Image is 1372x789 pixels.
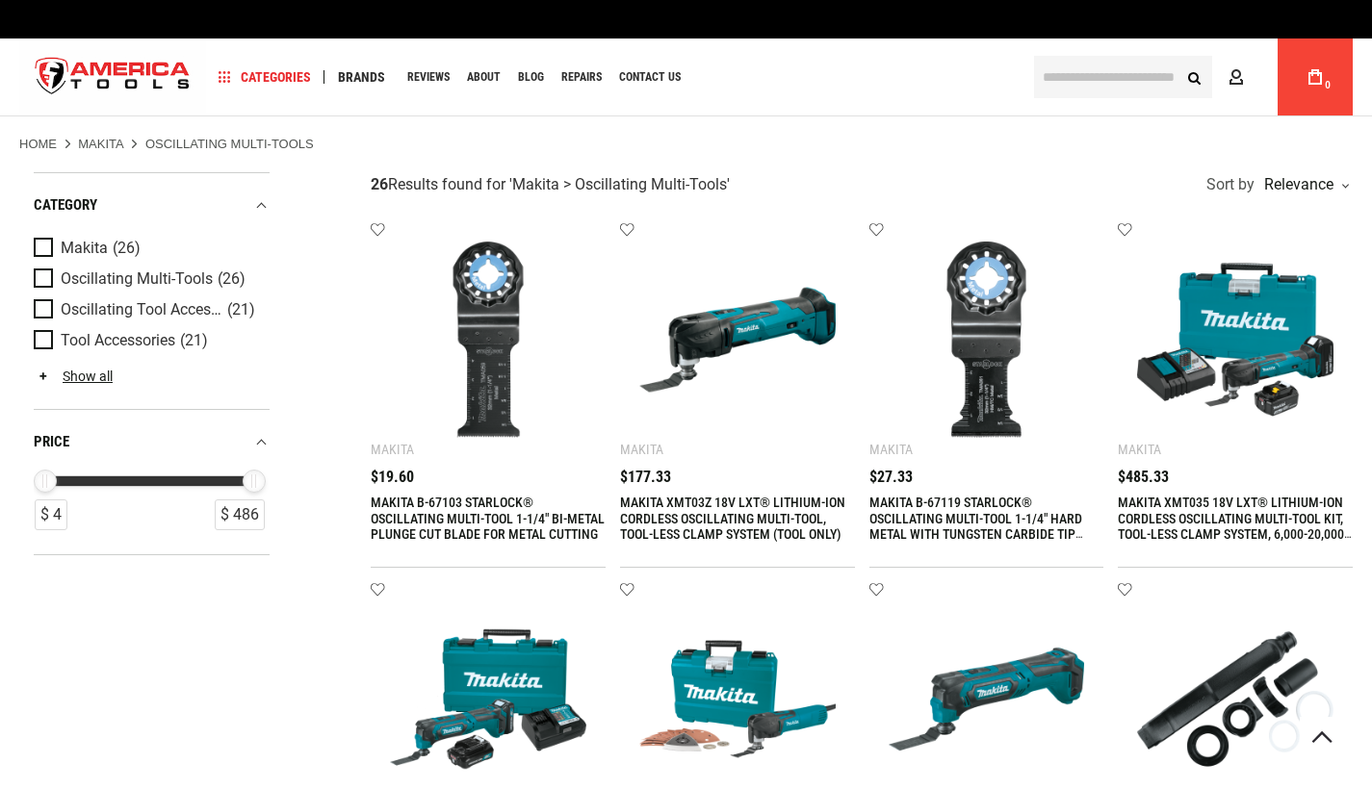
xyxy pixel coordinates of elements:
span: (21) [227,302,255,318]
a: Home [19,136,57,153]
a: Contact Us [610,64,689,90]
img: MAKITA B-67103 STARLOCK® OSCILLATING MULTI-TOOL 1-1/4 [390,242,586,438]
span: $177.33 [620,470,671,485]
span: (26) [113,241,141,257]
a: Blog [509,64,553,90]
span: Brands [338,70,385,84]
a: Oscillating Multi-Tools (26) [34,268,265,290]
span: Repairs [561,71,602,83]
img: MAKITA XMT03Z 18V LXT® LITHIUM-ION CORDLESS OSCILLATING MULTI-TOOL, TOOL-LESS CLAMP SYSTEM (TOOL ... [639,242,836,438]
span: 0 [1325,80,1331,90]
a: Reviews [399,64,458,90]
a: About [458,64,509,90]
a: MAKITA B-67119 STARLOCK® OSCILLATING MULTI-TOOL 1-1/4" HARD METAL WITH TUNGSTEN CARBIDE TIP PLUNG... [869,495,1097,559]
div: Product Filters [34,172,270,555]
span: Makita > Oscillating Multi-Tools [512,175,727,193]
span: Sort by [1206,177,1255,192]
span: Reviews [407,71,450,83]
div: price [34,429,270,455]
img: America Tools [19,41,206,114]
a: MAKITA XMT03Z 18V LXT® LITHIUM-ION CORDLESS OSCILLATING MULTI-TOOL, TOOL-LESS CLAMP SYSTEM (TOOL ... [620,495,845,543]
img: MAKITA B-67119 STARLOCK® OSCILLATING MULTI-TOOL 1-1/4 [889,242,1085,438]
div: category [34,192,270,218]
div: Makita [371,442,414,457]
strong: 26 [371,175,388,193]
span: (21) [180,333,208,349]
a: Categories [210,64,320,90]
span: $485.33 [1118,470,1169,485]
a: Tool Accessories (21) [34,330,265,351]
a: Repairs [553,64,610,90]
div: Makita [1118,442,1161,457]
div: $ 486 [215,498,265,530]
a: Show all [34,369,113,384]
img: MAKITA XMT035 18V LXT® LITHIUM-ION CORDLESS OSCILLATING MULTI-TOOL KIT, TOOL-LESS CLAMP SYSTEM, 6... [1137,242,1333,438]
span: $27.33 [869,470,913,485]
span: Oscillating Multi-Tools [61,270,213,288]
a: Makita (26) [34,238,265,259]
span: About [467,71,501,83]
div: Makita [620,442,663,457]
a: Makita [78,136,123,153]
span: Contact Us [619,71,681,83]
span: Tool Accessories [61,332,175,349]
a: MAKITA XMT035 18V LXT® LITHIUM-ION CORDLESS OSCILLATING MULTI-TOOL KIT, TOOL-LESS CLAMP SYSTEM, 6... [1118,495,1352,559]
div: Relevance [1259,177,1348,192]
div: $ 4 [35,498,67,530]
div: Makita [869,442,913,457]
span: Makita [61,240,108,257]
a: Oscillating Tool Accessories (21) [34,299,265,320]
span: Categories [219,70,311,84]
a: Brands [329,64,394,90]
div: Results found for ' ' [371,175,730,195]
a: 0 [1297,38,1333,115]
span: Oscillating Tool Accessories [61,301,222,318]
a: store logo [19,41,206,114]
button: Search [1176,59,1212,95]
span: (26) [218,271,246,288]
span: $19.60 [371,470,414,485]
span: Blog [518,71,544,83]
a: MAKITA B-67103 STARLOCK® OSCILLATING MULTI-TOOL 1-1/4" BI-METAL PLUNGE CUT BLADE FOR METAL CUTTING [371,495,605,543]
strong: Oscillating Multi-Tools [145,137,314,151]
